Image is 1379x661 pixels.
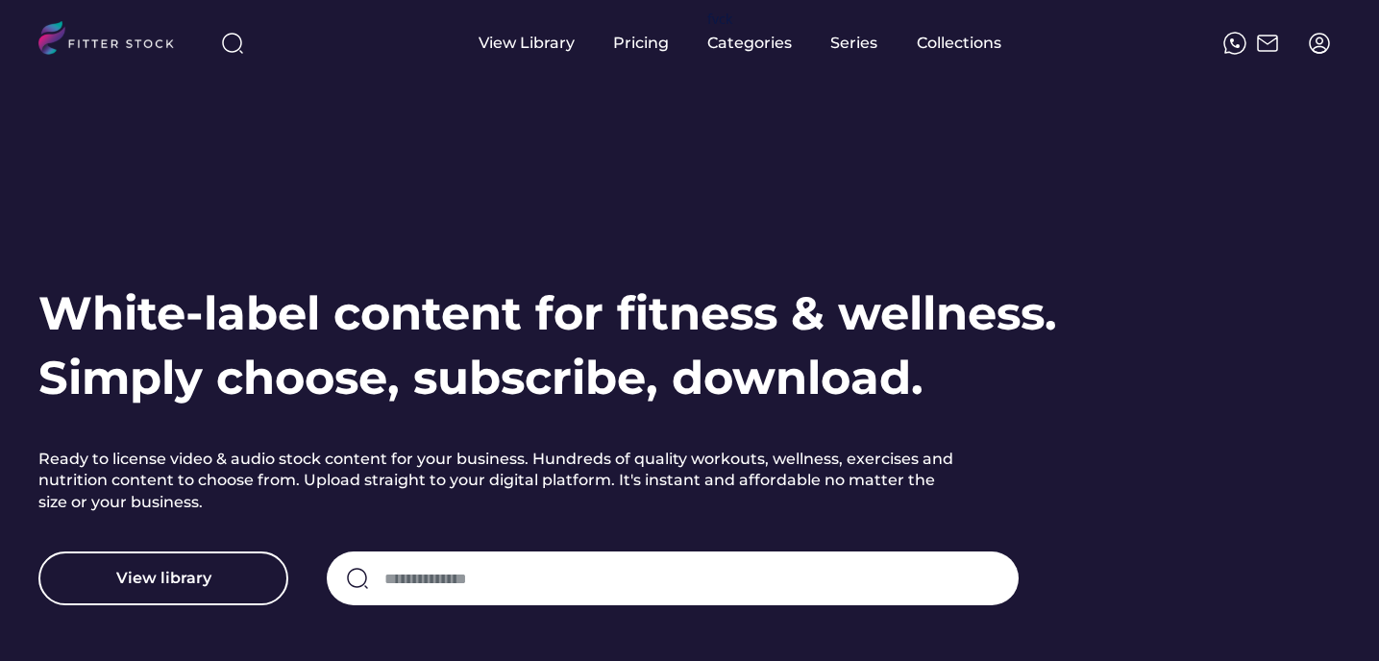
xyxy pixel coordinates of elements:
div: View Library [479,33,575,54]
div: Series [830,33,878,54]
div: fvck [707,10,732,29]
img: meteor-icons_whatsapp%20%281%29.svg [1223,32,1246,55]
img: LOGO.svg [38,21,190,61]
img: search-normal%203.svg [221,32,244,55]
div: Pricing [613,33,669,54]
img: Frame%2051.svg [1256,32,1279,55]
h1: White-label content for fitness & wellness. Simply choose, subscribe, download. [38,282,1057,410]
img: search-normal.svg [346,567,369,590]
button: View library [38,551,288,605]
div: Categories [707,33,792,54]
img: profile-circle.svg [1308,32,1331,55]
h2: Ready to license video & audio stock content for your business. Hundreds of quality workouts, wel... [38,449,961,513]
div: Collections [917,33,1001,54]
